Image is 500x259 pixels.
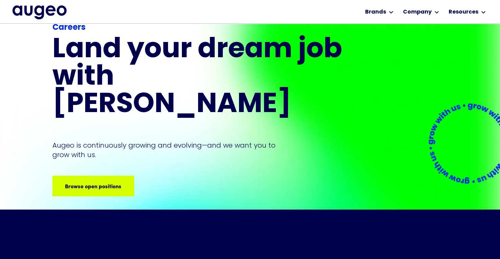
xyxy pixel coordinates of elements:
div: Company [403,8,432,16]
a: home [13,5,67,19]
div: Brands [365,8,386,16]
a: Browse open positions [52,176,134,196]
strong: Careers [52,24,86,32]
div: Resources [449,8,478,16]
p: Augeo is continuously growing and evolving—and we want you to grow with us. [52,141,285,159]
img: Augeo's full logo in midnight blue. [13,5,67,19]
h1: Land your dream job﻿ with [PERSON_NAME] [52,37,344,119]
